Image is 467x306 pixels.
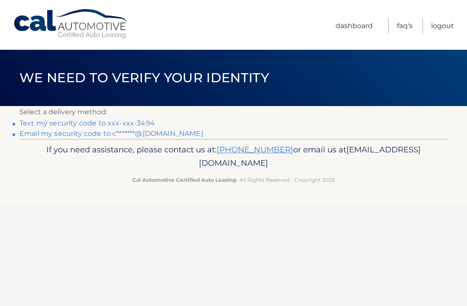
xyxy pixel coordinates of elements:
a: Text my security code to xxx-xxx-3494 [19,119,155,127]
strong: Cal Automotive Certified Auto Leasing [132,177,236,183]
a: [PHONE_NUMBER] [217,145,293,155]
span: We need to verify your identity [19,70,269,86]
a: FAQ's [397,19,413,34]
a: Cal Automotive [13,9,130,39]
a: Dashboard [336,19,373,34]
p: - All Rights Reserved - Copyright 2025 [32,175,435,184]
a: Logout [431,19,454,34]
p: If you need assistance, please contact us at: or email us at [32,143,435,171]
a: Email my security code to c*******@[DOMAIN_NAME] [19,129,203,138]
p: Select a delivery method: [19,106,448,118]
